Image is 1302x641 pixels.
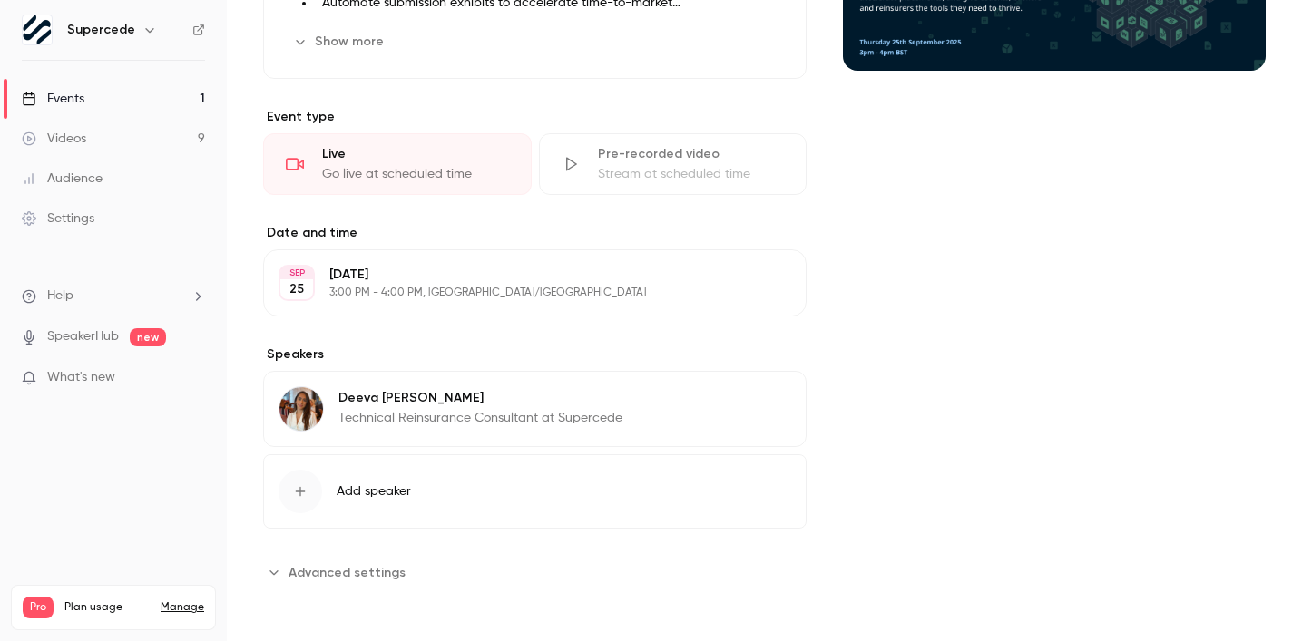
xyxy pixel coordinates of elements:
[280,267,313,279] div: SEP
[67,21,135,39] h6: Supercede
[263,345,807,364] label: Speakers
[161,600,204,615] a: Manage
[598,145,785,163] div: Pre-recorded video
[22,90,84,108] div: Events
[539,133,808,195] div: Pre-recorded videoStream at scheduled time
[263,224,807,242] label: Date and time
[22,130,86,148] div: Videos
[279,387,323,431] img: Deeva Chamdal
[22,287,205,306] li: help-dropdown-opener
[263,558,416,587] button: Advanced settings
[322,145,509,163] div: Live
[47,327,119,346] a: SpeakerHub
[64,600,150,615] span: Plan usage
[338,389,622,407] p: Deeva [PERSON_NAME]
[289,280,304,298] p: 25
[263,558,807,587] section: Advanced settings
[286,27,395,56] button: Show more
[263,371,807,447] div: Deeva ChamdalDeeva [PERSON_NAME]Technical Reinsurance Consultant at Supercede
[263,133,532,195] div: LiveGo live at scheduled time
[130,328,166,346] span: new
[47,368,115,387] span: What's new
[22,170,103,188] div: Audience
[263,454,807,529] button: Add speaker
[47,287,73,306] span: Help
[329,286,710,300] p: 3:00 PM - 4:00 PM, [GEOGRAPHIC_DATA]/[GEOGRAPHIC_DATA]
[22,209,94,228] div: Settings
[183,370,205,386] iframe: Noticeable Trigger
[263,108,807,126] p: Event type
[329,266,710,284] p: [DATE]
[337,482,411,500] span: Add speaker
[598,165,785,183] div: Stream at scheduled time
[289,563,406,582] span: Advanced settings
[23,15,52,44] img: Supercede
[23,597,54,618] span: Pro
[322,165,509,183] div: Go live at scheduled time
[338,409,622,427] p: Technical Reinsurance Consultant at Supercede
